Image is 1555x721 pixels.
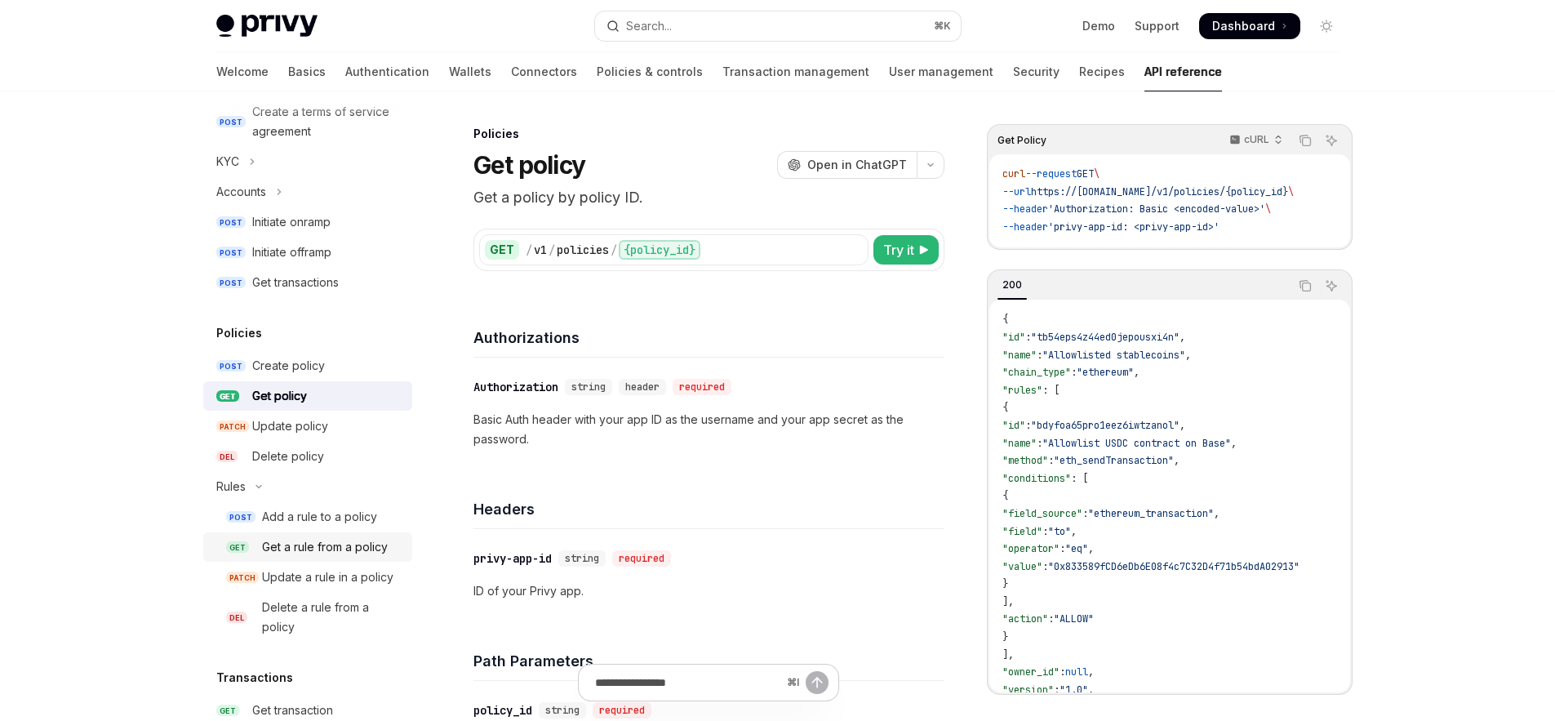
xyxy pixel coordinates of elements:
span: , [1088,542,1094,555]
img: light logo [216,15,318,38]
a: GETGet policy [203,381,412,411]
span: "tb54eps4z44ed0jepousxi4n" [1031,331,1180,344]
span: string [571,381,606,394]
span: "method" [1002,454,1048,467]
span: string [565,552,599,565]
span: "ethereum" [1077,366,1134,379]
a: DELDelete policy [203,442,412,471]
span: : [1048,454,1054,467]
span: , [1088,665,1094,679]
span: , [1071,525,1077,538]
div: Delete policy [252,447,324,466]
button: Toggle Rules section [203,472,412,501]
p: Get a policy by policy ID. [473,186,944,209]
span: DEL [216,451,238,463]
span: curl [1002,167,1025,180]
h5: Transactions [216,668,293,688]
span: POST [216,216,246,229]
div: Update a rule in a policy [262,567,393,587]
span: "1.0" [1060,683,1088,697]
span: } [1002,577,1008,590]
a: Authentication [345,52,429,91]
span: "owner_id" [1002,665,1060,679]
div: Create policy [252,356,325,376]
button: Ask AI [1321,275,1342,296]
span: Get Policy [997,134,1046,147]
span: --header [1002,203,1048,216]
div: GET [485,240,519,260]
span: : [1071,366,1077,379]
div: / [549,242,555,258]
div: {policy_id} [619,240,700,260]
span: "name" [1002,437,1037,450]
p: Basic Auth header with your app ID as the username and your app secret as the password. [473,410,944,449]
span: --header [1002,220,1048,234]
div: required [612,550,671,567]
span: , [1185,349,1191,362]
div: Rules [216,477,246,496]
div: Get transaction [252,701,333,720]
button: Copy the contents from the code block [1295,275,1316,296]
span: "rules" [1002,384,1042,397]
span: "operator" [1002,542,1060,555]
span: \ [1288,185,1294,198]
h4: Path Parameters [473,650,944,672]
span: "eq" [1065,542,1088,555]
button: Try it [873,235,939,265]
span: ], [1002,595,1014,608]
div: Update policy [252,416,328,436]
span: : [1037,437,1042,450]
a: Policies & controls [597,52,703,91]
button: Copy the contents from the code block [1295,130,1316,151]
span: ⌘ K [934,20,951,33]
div: Get transactions [252,273,339,292]
span: "bdyfoa65pro1eez6iwtzanol" [1031,419,1180,432]
span: "field_source" [1002,507,1082,520]
div: KYC [216,152,239,171]
span: "ethereum_transaction" [1088,507,1214,520]
button: Send message [806,671,829,694]
span: "to" [1048,525,1071,538]
span: : [1060,665,1065,679]
button: Open search [595,11,961,41]
a: DELDelete a rule from a policy [203,593,412,642]
button: Toggle dark mode [1313,13,1340,39]
div: Authorization [473,379,558,395]
span: DEL [226,612,247,624]
a: POSTGet transactions [203,268,412,297]
span: POST [216,360,246,372]
a: POSTCreate policy [203,351,412,381]
span: : [1025,331,1031,344]
span: : [1060,542,1065,555]
div: 200 [997,275,1027,295]
span: header [625,381,660,394]
a: POSTCreate a terms of service agreement [203,97,412,146]
span: 'privy-app-id: <privy-app-id>' [1048,220,1220,234]
span: --request [1025,167,1077,180]
div: Get policy [252,386,307,406]
div: policies [557,242,609,258]
span: 'Authorization: Basic <encoded-value>' [1048,203,1265,216]
button: Toggle Accounts section [203,177,412,207]
a: PATCHUpdate policy [203,412,412,441]
span: \ [1094,167,1100,180]
div: v1 [534,242,547,258]
span: : [1048,612,1054,625]
div: privy-app-id [473,550,552,567]
span: GET [216,390,239,403]
span: "version" [1002,683,1054,697]
a: POSTInitiate offramp [203,238,412,267]
span: { [1002,489,1008,502]
input: Ask a question... [595,665,780,701]
span: --url [1002,185,1031,198]
button: cURL [1220,127,1290,154]
span: , [1134,366,1140,379]
span: POST [216,116,246,128]
a: GETGet a rule from a policy [203,532,412,562]
span: "eth_sendTransaction" [1054,454,1174,467]
div: Accounts [216,182,266,202]
span: GET [226,541,249,554]
a: Basics [288,52,326,91]
span: POST [216,247,246,259]
a: Transaction management [722,52,869,91]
